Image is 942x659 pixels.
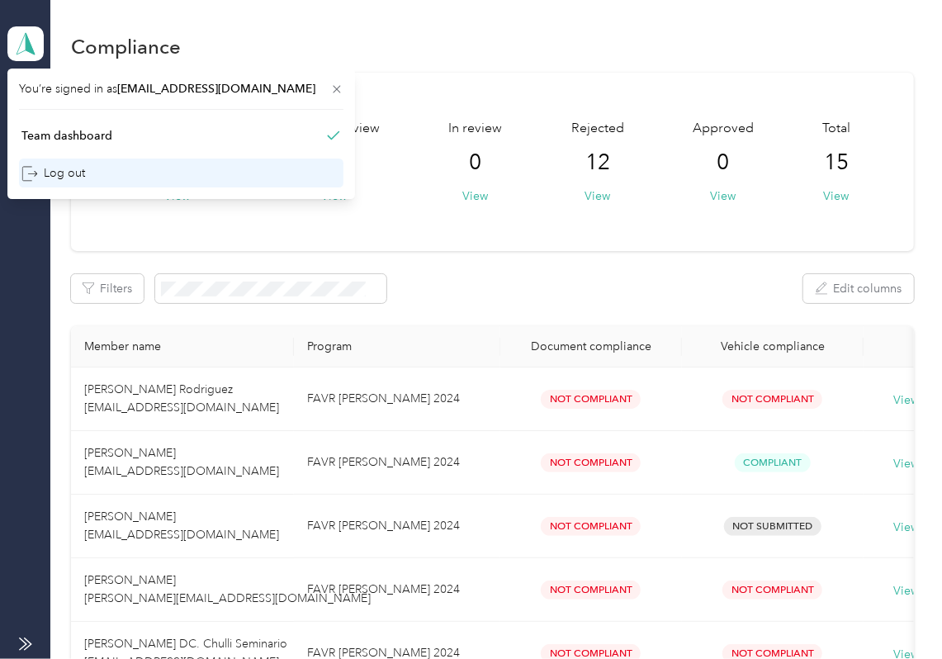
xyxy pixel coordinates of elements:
[84,446,279,478] span: [PERSON_NAME] [EMAIL_ADDRESS][DOMAIN_NAME]
[21,164,85,182] div: Log out
[514,339,669,353] div: Document compliance
[823,187,849,205] button: View
[722,581,822,600] span: Not Compliant
[71,38,181,55] h1: Compliance
[19,80,343,97] span: You’re signed in as
[463,187,489,205] button: View
[585,187,610,205] button: View
[541,581,641,600] span: Not Compliant
[21,127,112,145] div: Team dashboard
[294,431,500,495] td: FAVR Montalvan 2024
[117,82,315,96] span: [EMAIL_ADDRESS][DOMAIN_NAME]
[724,517,821,536] span: Not Submitted
[84,382,279,415] span: [PERSON_NAME] Rodriguez [EMAIL_ADDRESS][DOMAIN_NAME]
[717,149,729,176] span: 0
[541,390,641,409] span: Not Compliant
[294,495,500,558] td: FAVR Montalvan 2024
[850,567,942,659] iframe: Everlance-gr Chat Button Frame
[71,326,294,367] th: Member name
[803,274,914,303] button: Edit columns
[585,149,610,176] span: 12
[294,558,500,622] td: FAVR Montalvan 2024
[294,367,500,431] td: FAVR Montalvan 2024
[449,119,503,139] span: In review
[541,517,641,536] span: Not Compliant
[84,510,279,542] span: [PERSON_NAME] [EMAIL_ADDRESS][DOMAIN_NAME]
[722,390,822,409] span: Not Compliant
[571,119,624,139] span: Rejected
[824,149,849,176] span: 15
[294,326,500,367] th: Program
[695,339,850,353] div: Vehicle compliance
[693,119,754,139] span: Approved
[822,119,850,139] span: Total
[470,149,482,176] span: 0
[71,274,144,303] button: Filters
[710,187,736,205] button: View
[541,453,641,472] span: Not Compliant
[735,453,811,472] span: Compliant
[84,573,371,605] span: [PERSON_NAME] [PERSON_NAME][EMAIL_ADDRESS][DOMAIN_NAME]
